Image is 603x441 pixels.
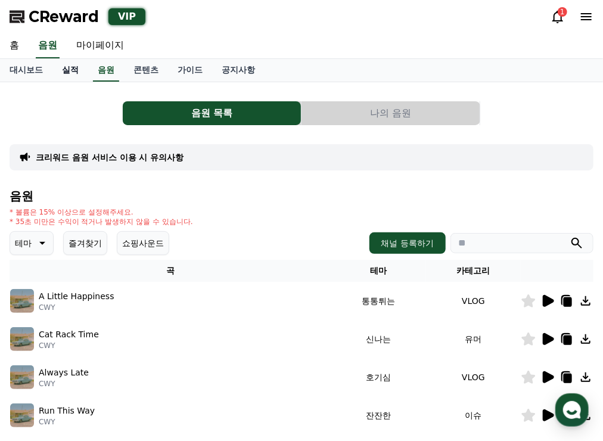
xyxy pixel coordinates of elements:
p: A Little Happiness [39,290,114,303]
button: 테마 [10,231,54,255]
a: 가이드 [168,59,212,82]
button: 나의 음원 [301,101,480,125]
span: CReward [29,7,99,26]
a: 나의 음원 [301,101,480,125]
button: 즐겨찾기 [63,231,107,255]
p: CWY [39,417,95,427]
td: VLOG [426,282,521,320]
span: 설정 [184,360,198,369]
th: 곡 [10,260,331,282]
td: 신나는 [331,320,426,358]
a: 홈 [4,342,79,372]
p: Cat Rack Time [39,328,99,341]
a: 음원 [36,33,60,58]
td: VLOG [426,358,521,396]
td: 통통튀는 [331,282,426,320]
img: music [10,327,34,351]
span: 대화 [109,361,123,370]
button: 쇼핑사운드 [117,231,169,255]
td: 유머 [426,320,521,358]
button: 채널 등록하기 [369,232,446,254]
th: 테마 [331,260,426,282]
p: CWY [39,379,89,389]
button: 음원 목록 [123,101,301,125]
a: 음원 [93,59,119,82]
p: Always Late [39,367,89,379]
p: 테마 [15,235,32,251]
a: 콘텐츠 [124,59,168,82]
a: 1 [551,10,565,24]
p: Run This Way [39,405,95,417]
a: 마이페이지 [67,33,133,58]
img: music [10,365,34,389]
a: 설정 [154,342,229,372]
div: VIP [108,8,145,25]
p: CWY [39,341,99,350]
th: 카테고리 [426,260,521,282]
img: music [10,403,34,427]
td: 이슈 [426,396,521,434]
td: 잔잔한 [331,396,426,434]
img: music [10,289,34,313]
h4: 음원 [10,190,593,203]
div: 1 [558,7,567,17]
p: * 볼륨은 15% 이상으로 설정해주세요. [10,207,193,217]
p: CWY [39,303,114,312]
td: 호기심 [331,358,426,396]
p: * 35초 미만은 수익이 적거나 발생하지 않을 수 있습니다. [10,217,193,226]
a: 공지사항 [212,59,265,82]
a: 대화 [79,342,154,372]
span: 홈 [38,360,45,369]
a: 크리워드 음원 서비스 이용 시 유의사항 [36,151,184,163]
a: CReward [10,7,99,26]
a: 실적 [52,59,88,82]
